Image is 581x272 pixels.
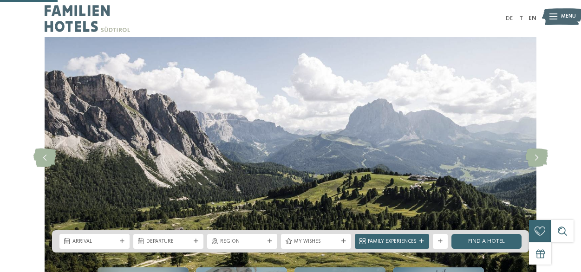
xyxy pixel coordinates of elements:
[294,238,338,246] span: My wishes
[451,234,522,249] a: Find a hotel
[518,15,523,21] a: IT
[72,238,117,246] span: Arrival
[529,15,536,21] a: EN
[146,238,190,246] span: Departure
[561,13,576,20] span: Menu
[506,15,513,21] a: DE
[368,238,416,246] span: Family Experiences
[220,238,264,246] span: Region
